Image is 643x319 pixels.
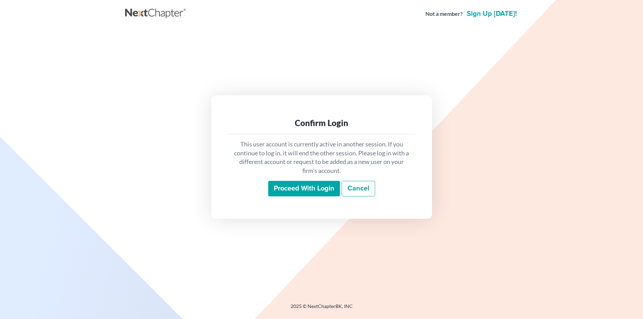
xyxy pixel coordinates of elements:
input: Proceed with login [268,181,340,197]
div: Confirm Login [233,117,410,128]
p: This user account is currently active in another session. If you continue to log in, it will end ... [233,140,410,175]
strong: Not a member? [425,10,463,18]
div: 2025 © NextChapterBK, INC [125,303,518,315]
a: Sign up [DATE]! [465,10,518,17]
a: Cancel [342,181,375,197]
